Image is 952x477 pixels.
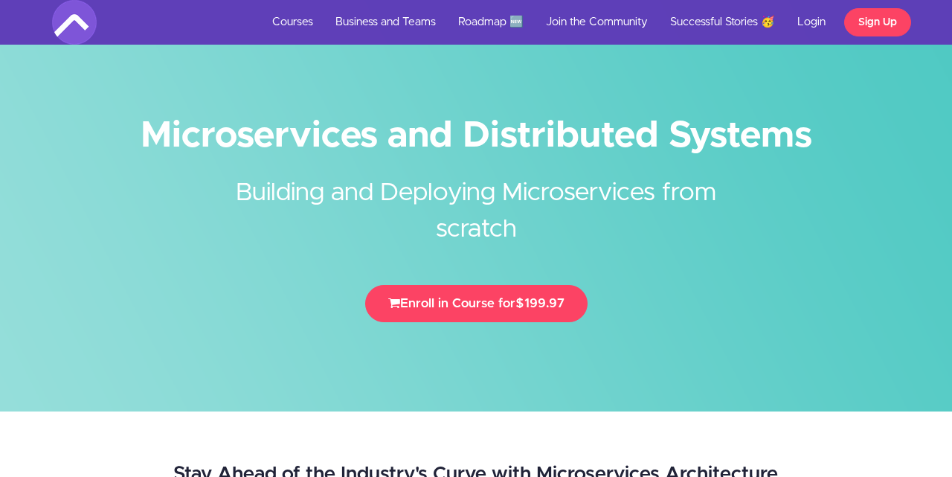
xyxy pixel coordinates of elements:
[52,119,900,153] h1: Microservices and Distributed Systems
[515,297,565,310] span: $199.97
[844,8,911,36] a: Sign Up
[365,285,588,322] button: Enroll in Course for$199.97
[197,153,755,248] h2: Building and Deploying Microservices from scratch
